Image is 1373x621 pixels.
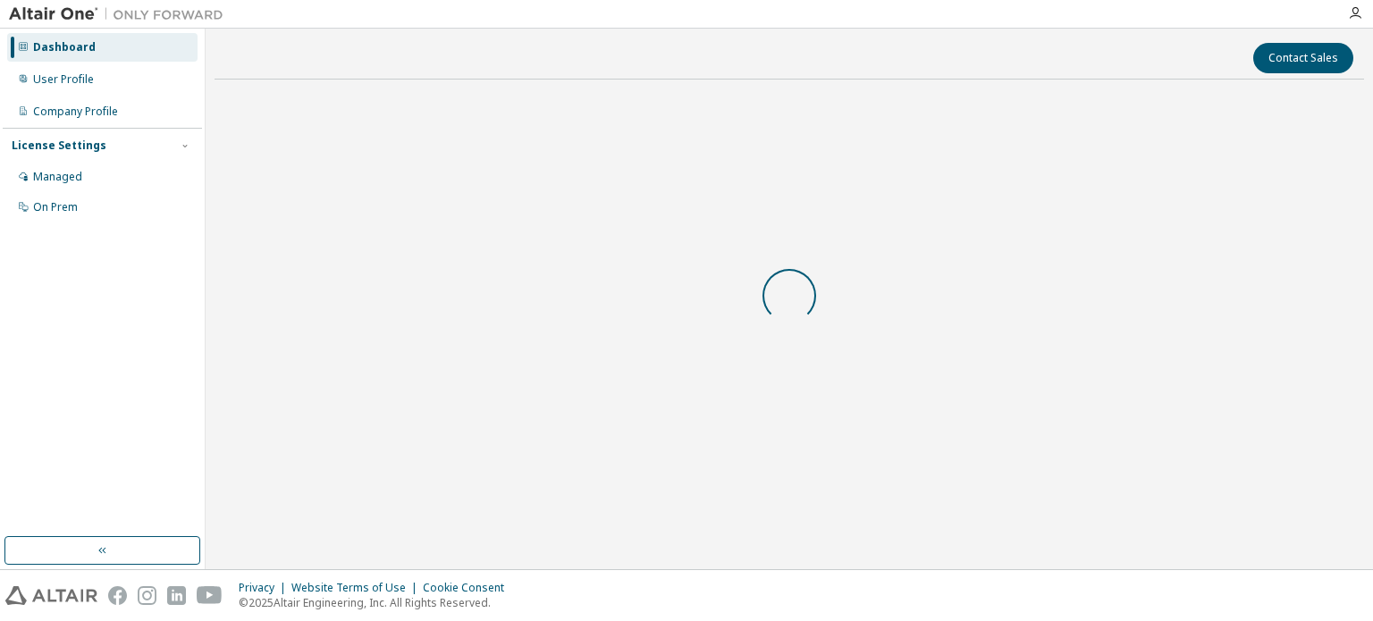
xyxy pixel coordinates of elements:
[33,200,78,214] div: On Prem
[239,581,291,595] div: Privacy
[197,586,223,605] img: youtube.svg
[138,586,156,605] img: instagram.svg
[33,105,118,119] div: Company Profile
[33,170,82,184] div: Managed
[108,586,127,605] img: facebook.svg
[5,586,97,605] img: altair_logo.svg
[291,581,423,595] div: Website Terms of Use
[33,72,94,87] div: User Profile
[33,40,96,55] div: Dashboard
[239,595,515,610] p: © 2025 Altair Engineering, Inc. All Rights Reserved.
[1253,43,1353,73] button: Contact Sales
[12,138,106,153] div: License Settings
[9,5,232,23] img: Altair One
[423,581,515,595] div: Cookie Consent
[167,586,186,605] img: linkedin.svg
